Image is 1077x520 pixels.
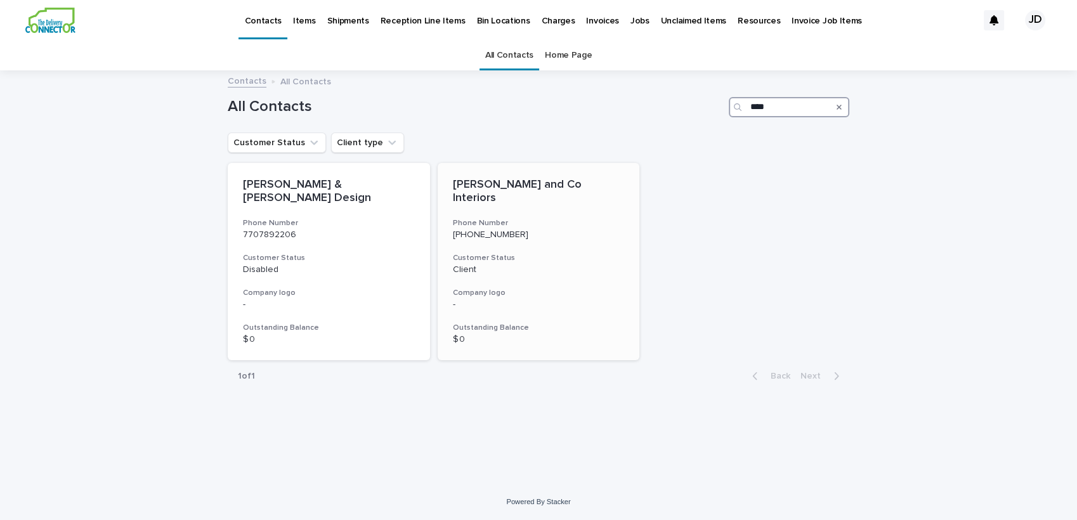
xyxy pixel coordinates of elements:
[453,218,625,228] h3: Phone Number
[438,163,640,360] a: [PERSON_NAME] and Co InteriorsPhone Number[PHONE_NUMBER]Customer StatusClientCompany logo-Outstan...
[331,133,404,153] button: Client type
[763,372,790,380] span: Back
[243,288,415,298] h3: Company logo
[485,41,533,70] a: All Contacts
[243,218,415,228] h3: Phone Number
[506,498,570,505] a: Powered By Stacker
[25,8,75,33] img: aCWQmA6OSGG0Kwt8cj3c
[453,230,528,239] a: [PHONE_NUMBER]
[228,133,326,153] button: Customer Status
[243,230,296,239] a: 7707892206
[243,253,415,263] h3: Customer Status
[795,370,849,382] button: Next
[228,98,724,116] h1: All Contacts
[453,264,625,275] p: Client
[453,288,625,298] h3: Company logo
[280,74,331,88] p: All Contacts
[800,372,828,380] span: Next
[742,370,795,382] button: Back
[729,97,849,117] input: Search
[453,178,625,205] p: [PERSON_NAME] and Co Interiors
[243,178,415,205] p: [PERSON_NAME] & [PERSON_NAME] Design
[453,299,625,310] p: -
[243,299,415,310] p: -
[453,253,625,263] h3: Customer Status
[243,264,415,275] p: Disabled
[1025,10,1045,30] div: JD
[228,73,266,88] a: Contacts
[243,334,415,345] p: $ 0
[453,334,625,345] p: $ 0
[228,361,265,392] p: 1 of 1
[453,323,625,333] h3: Outstanding Balance
[243,323,415,333] h3: Outstanding Balance
[545,41,592,70] a: Home Page
[228,163,430,360] a: [PERSON_NAME] & [PERSON_NAME] DesignPhone Number7707892206Customer StatusDisabledCompany logo-Out...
